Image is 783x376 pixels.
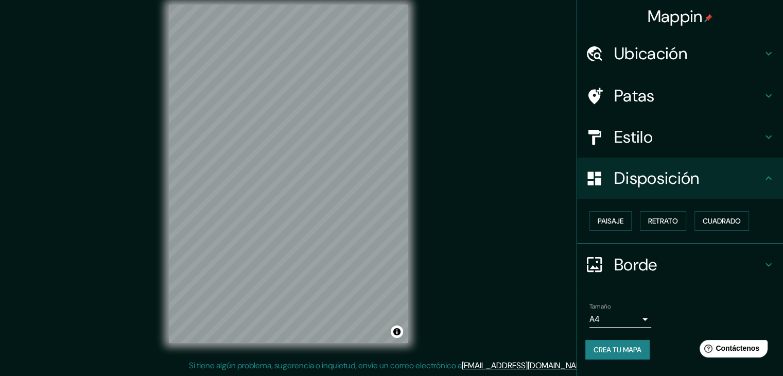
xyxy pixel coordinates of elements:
[598,216,623,226] font: Paisaje
[169,5,408,343] canvas: Mapa
[704,14,712,22] img: pin-icon.png
[577,158,783,199] div: Disposición
[589,314,600,324] font: A4
[589,211,632,231] button: Paisaje
[577,75,783,116] div: Patas
[691,336,772,365] iframe: Lanzador de widgets de ayuda
[694,211,749,231] button: Cuadrado
[614,85,655,107] font: Patas
[577,244,783,285] div: Borde
[391,326,403,338] button: Activar o desactivar atribución
[640,211,686,231] button: Retrato
[648,216,678,226] font: Retrato
[703,216,741,226] font: Cuadrado
[577,33,783,74] div: Ubicación
[589,302,611,311] font: Tamaño
[189,360,462,371] font: Si tiene algún problema, sugerencia o inquietud, envíe un correo electrónico a
[577,116,783,158] div: Estilo
[614,254,657,276] font: Borde
[614,43,687,64] font: Ubicación
[614,126,653,148] font: Estilo
[648,6,703,27] font: Mappin
[585,340,650,360] button: Crea tu mapa
[589,311,651,328] div: A4
[462,360,589,371] a: [EMAIL_ADDRESS][DOMAIN_NAME]
[614,167,699,189] font: Disposición
[594,345,641,354] font: Crea tu mapa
